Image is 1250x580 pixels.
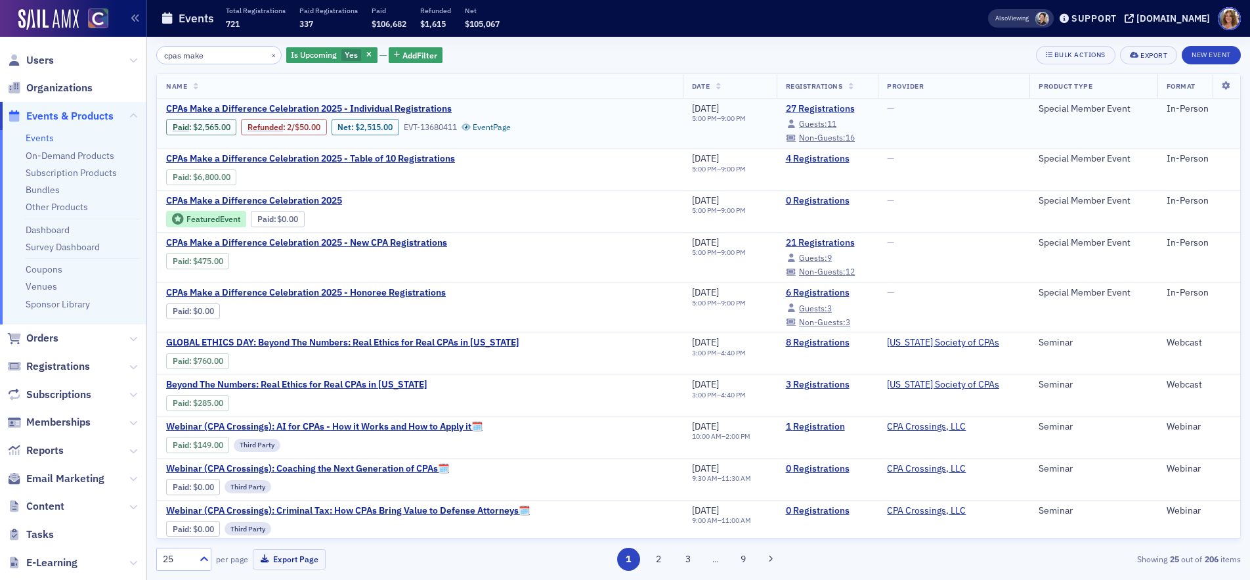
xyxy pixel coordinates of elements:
[186,215,240,223] div: Featured Event
[372,6,406,15] p: Paid
[887,152,894,164] span: —
[887,463,966,475] a: CPA Crossings, LLC
[1039,421,1148,433] div: Seminar
[173,482,189,492] a: Paid
[887,236,894,248] span: —
[786,134,855,142] a: Non-Guests:16
[404,122,457,132] div: EVT-13680411
[786,81,843,91] span: Registrations
[692,206,746,215] div: –
[345,49,358,60] span: Yes
[1167,81,1196,91] span: Format
[226,18,240,29] span: 721
[1182,48,1241,60] a: New Event
[193,356,223,366] span: $760.00
[166,103,452,115] span: CPAs Make a Difference Celebration 2025 - Individual Registrations
[692,336,719,348] span: [DATE]
[786,237,869,249] a: 21 Registrations
[166,237,447,249] span: CPAs Make a Difference Celebration 2025 - New CPA Registrations
[799,252,827,263] span: Guests:
[26,201,88,213] a: Other Products
[887,194,894,206] span: —
[173,172,193,182] span: :
[786,195,869,207] a: 0 Registrations
[420,18,446,29] span: $1,615
[166,337,519,349] a: GLOBAL ETHICS DAY: Beyond The Numbers: Real Ethics for Real CPAs in [US_STATE]
[799,134,855,141] div: 16
[173,356,189,366] a: Paid
[721,114,746,123] time: 9:00 PM
[887,286,894,298] span: —
[173,306,189,316] a: Paid
[1167,463,1231,475] div: Webinar
[7,359,90,374] a: Registrations
[706,553,725,565] span: …
[887,337,999,349] a: [US_STATE] Society of CPAs
[692,516,751,525] div: –
[7,472,104,486] a: Email Marketing
[1039,379,1148,391] div: Seminar
[692,474,718,483] time: 9:30 AM
[166,81,187,91] span: Name
[173,356,193,366] span: :
[721,206,746,215] time: 9:00 PM
[465,18,500,29] span: $105,067
[166,479,220,495] div: Paid: 0 - $0
[887,505,970,517] span: CPA Crossings, LLC
[7,499,64,514] a: Content
[257,214,274,224] a: Paid
[26,109,114,123] span: Events & Products
[1071,12,1117,24] div: Support
[887,505,966,517] a: CPA Crossings, LLC
[166,505,530,517] a: Webinar (CPA Crossings): Criminal Tax: How CPAs Bring Value to Defense Attorneys🗓️
[786,318,851,326] a: Non-Guests:3
[692,516,718,525] time: 9:00 AM
[7,53,54,68] a: Users
[1039,81,1092,91] span: Product Type
[26,53,54,68] span: Users
[26,556,77,570] span: E-Learning
[173,122,193,132] span: :
[337,122,355,132] span: Net :
[1167,195,1231,207] div: In-Person
[1039,337,1148,349] div: Seminar
[887,379,999,391] span: Colorado Society of CPAs
[786,287,869,299] a: 6 Registrations
[692,420,719,432] span: [DATE]
[799,303,827,313] span: Guests:
[173,306,193,316] span: :
[166,463,449,475] span: Webinar (CPA Crossings): Coaching the Next Generation of CPAs🗓️
[402,49,437,61] span: Add Filter
[786,505,869,517] a: 0 Registrations
[1167,379,1231,391] div: Webcast
[166,379,427,391] span: Beyond The Numbers: Real Ethics for Real CPAs in Colorado
[166,521,220,537] div: Paid: 0 - $0
[721,390,746,399] time: 4:40 PM
[1039,195,1148,207] div: Special Member Event
[299,6,358,15] p: Paid Registrations
[166,303,220,319] div: Paid: 6 - $0
[389,47,442,64] button: AddFilter
[173,398,189,408] a: Paid
[1167,421,1231,433] div: Webinar
[193,524,214,534] span: $0.00
[1140,52,1167,59] div: Export
[1167,337,1231,349] div: Webcast
[173,122,189,132] a: Paid
[786,120,837,128] a: Guests:11
[1039,237,1148,249] div: Special Member Event
[1136,12,1210,24] div: [DOMAIN_NAME]
[7,556,77,570] a: E-Learning
[786,463,869,475] a: 0 Registrations
[173,440,193,450] span: :
[26,167,117,179] a: Subscription Products
[786,379,869,391] a: 3 Registrations
[166,287,446,299] a: CPAs Make a Difference Celebration 2025 - Honoree Registrations
[166,195,387,207] span: CPAs Make a Difference Celebration 2025
[722,516,751,525] time: 11:00 AM
[887,81,924,91] span: Provider
[26,224,70,236] a: Dashboard
[617,548,640,571] button: 1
